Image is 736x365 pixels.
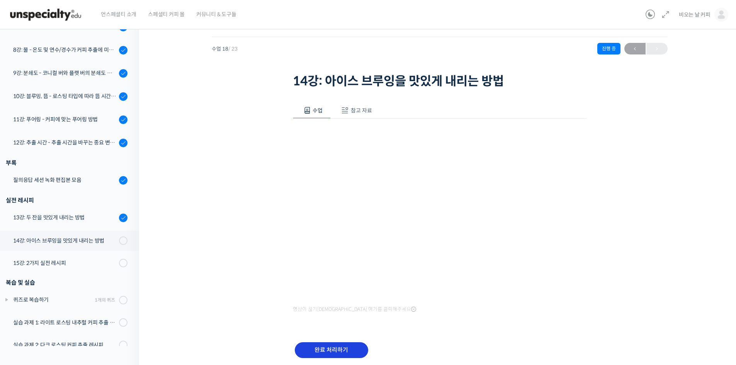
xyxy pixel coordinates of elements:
[624,44,646,54] span: ←
[13,259,117,267] div: 15강: 2가지 실전 레시피
[119,256,129,263] span: 설정
[100,245,148,264] a: 설정
[13,138,117,147] div: 12강: 추출 시간 - 추출 시간을 바꾸는 중요 변수 파헤치기
[212,46,238,51] span: 수업 18
[295,342,368,358] input: 완료 처리하기
[13,69,117,77] div: 9강: 분쇄도 - 코니컬 버와 플랫 버의 분쇄도 차이는 왜 추출 결과물에 영향을 미치는가
[95,296,115,304] div: 1개의 퀴즈
[597,43,620,54] div: 진행 중
[679,11,711,18] span: 비오는 날 커피
[13,295,92,304] div: 퀴즈로 복습하기
[2,245,51,264] a: 홈
[13,92,117,100] div: 10강: 블루밍, 뜸 - 로스팅 타입에 따라 뜸 시간을 다르게 해야 하는 이유
[6,195,127,205] div: 실전 레시피
[13,115,117,124] div: 11강: 푸어링 - 커피에 맞는 푸어링 방법
[51,245,100,264] a: 대화
[351,107,372,114] span: 참고 자료
[13,213,117,222] div: 13강: 두 잔을 맛있게 내리는 방법
[24,256,29,263] span: 홈
[293,306,416,312] span: 영상이 끊기[DEMOGRAPHIC_DATA] 여기를 클릭해주세요
[313,107,323,114] span: 수업
[13,46,117,54] div: 8강: 물 - 온도 및 연수/경수가 커피 추출에 미치는 영향
[228,46,238,52] span: / 23
[71,257,80,263] span: 대화
[6,158,127,168] div: 부록
[624,43,646,54] a: ←이전
[13,341,117,349] div: 실습 과제 2: 다크 로스팅 커피 추출 레시피
[13,318,117,327] div: 실습 과제 1: 라이트 로스팅 내추럴 커피 추출 레시피
[13,176,117,184] div: 질의응답 세션 녹화 편집본 모음
[6,277,127,288] div: 복습 및 실습
[293,74,586,88] h1: 14강: 아이스 브루잉을 맛있게 내리는 방법
[13,236,117,245] div: 14강: 아이스 브루잉을 맛있게 내리는 방법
